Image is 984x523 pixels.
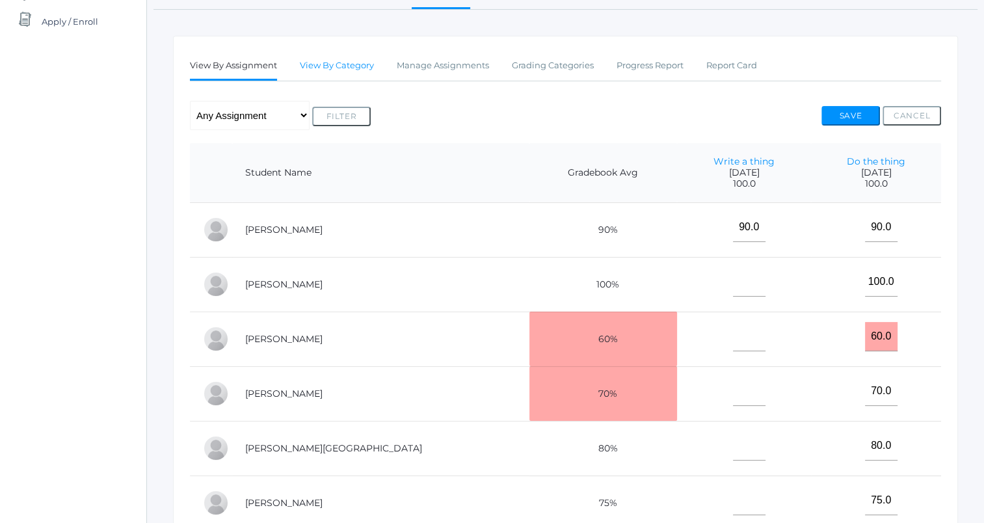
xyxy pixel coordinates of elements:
[512,53,594,79] a: Grading Categories
[312,107,371,126] button: Filter
[203,326,229,352] div: LaRae Erner
[713,155,775,167] a: Write a thing
[245,442,422,454] a: [PERSON_NAME][GEOGRAPHIC_DATA]
[232,143,529,203] th: Student Name
[821,106,880,126] button: Save
[529,257,678,312] td: 100%
[824,178,928,189] span: 100.0
[245,278,323,290] a: [PERSON_NAME]
[690,178,798,189] span: 100.0
[690,167,798,178] span: [DATE]
[529,143,678,203] th: Gradebook Avg
[245,333,323,345] a: [PERSON_NAME]
[203,435,229,461] div: Austin Hill
[203,381,229,407] div: Rachel Hayton
[42,8,98,34] span: Apply / Enroll
[529,202,678,257] td: 90%
[706,53,757,79] a: Report Card
[300,53,374,79] a: View By Category
[203,217,229,243] div: Pierce Brozek
[203,490,229,516] div: Marissa Myers
[824,167,928,178] span: [DATE]
[397,53,489,79] a: Manage Assignments
[190,53,277,81] a: View By Assignment
[883,106,941,126] button: Cancel
[245,497,323,509] a: [PERSON_NAME]
[245,388,323,399] a: [PERSON_NAME]
[245,224,323,235] a: [PERSON_NAME]
[847,155,905,167] a: Do the thing
[617,53,684,79] a: Progress Report
[529,421,678,476] td: 80%
[203,271,229,297] div: Eva Carr
[529,366,678,421] td: 70%
[529,312,678,366] td: 60%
